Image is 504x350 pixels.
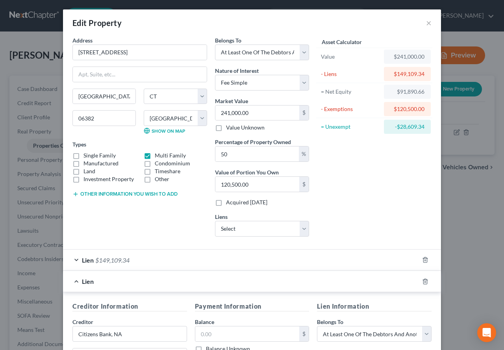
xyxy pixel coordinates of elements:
label: Market Value [215,97,248,105]
label: Single Family [83,152,116,159]
span: $149,109.34 [95,256,130,264]
div: % [299,146,309,161]
span: Address [72,37,93,44]
label: Other [155,175,169,183]
label: Multi Family [155,152,186,159]
div: Edit Property [72,17,122,28]
input: 0.00 [215,146,299,161]
div: - Liens [321,70,380,78]
div: $149,109.34 [390,70,424,78]
span: Belongs To [317,319,343,325]
div: $91,890.66 [390,88,424,96]
label: Value of Portion You Own [215,168,279,176]
span: Creditor [72,319,93,325]
div: Value [321,53,380,61]
label: Asset Calculator [322,38,362,46]
span: Belongs To [215,37,241,44]
div: $ [299,177,309,192]
div: Open Intercom Messenger [477,323,496,342]
a: Show on Map [144,128,185,134]
label: Value Unknown [226,124,265,131]
label: Types [72,140,86,148]
label: Investment Property [83,175,134,183]
div: $120,500.00 [390,105,424,113]
label: Land [83,167,95,175]
input: Enter zip... [72,110,136,126]
h5: Creditor Information [72,302,187,311]
input: 0.00 [215,106,299,120]
label: Nature of Interest [215,67,259,75]
label: Condominium [155,159,190,167]
input: Apt, Suite, etc... [73,67,207,82]
label: Acquired [DATE] [226,198,267,206]
span: Lien [82,256,94,264]
div: - Exemptions [321,105,380,113]
div: $ [299,106,309,120]
input: Enter address... [73,45,207,60]
input: 0.00 [215,177,299,192]
label: Percentage of Property Owned [215,138,291,146]
input: 0.00 [195,326,300,341]
input: Search creditor by name... [72,326,187,342]
h5: Lien Information [317,302,432,311]
label: Manufactured [83,159,119,167]
button: × [426,18,432,28]
h5: Payment Information [195,302,309,311]
div: -$28,609.34 [390,123,424,131]
div: = Unexempt [321,123,380,131]
button: Other information you wish to add [72,191,178,197]
input: Enter city... [73,89,135,104]
div: = Net Equity [321,88,380,96]
label: Liens [215,213,228,221]
span: Lien [82,278,94,285]
label: Balance [195,318,214,326]
label: Timeshare [155,167,180,175]
div: $241,000.00 [390,53,424,61]
div: $ [299,326,309,341]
